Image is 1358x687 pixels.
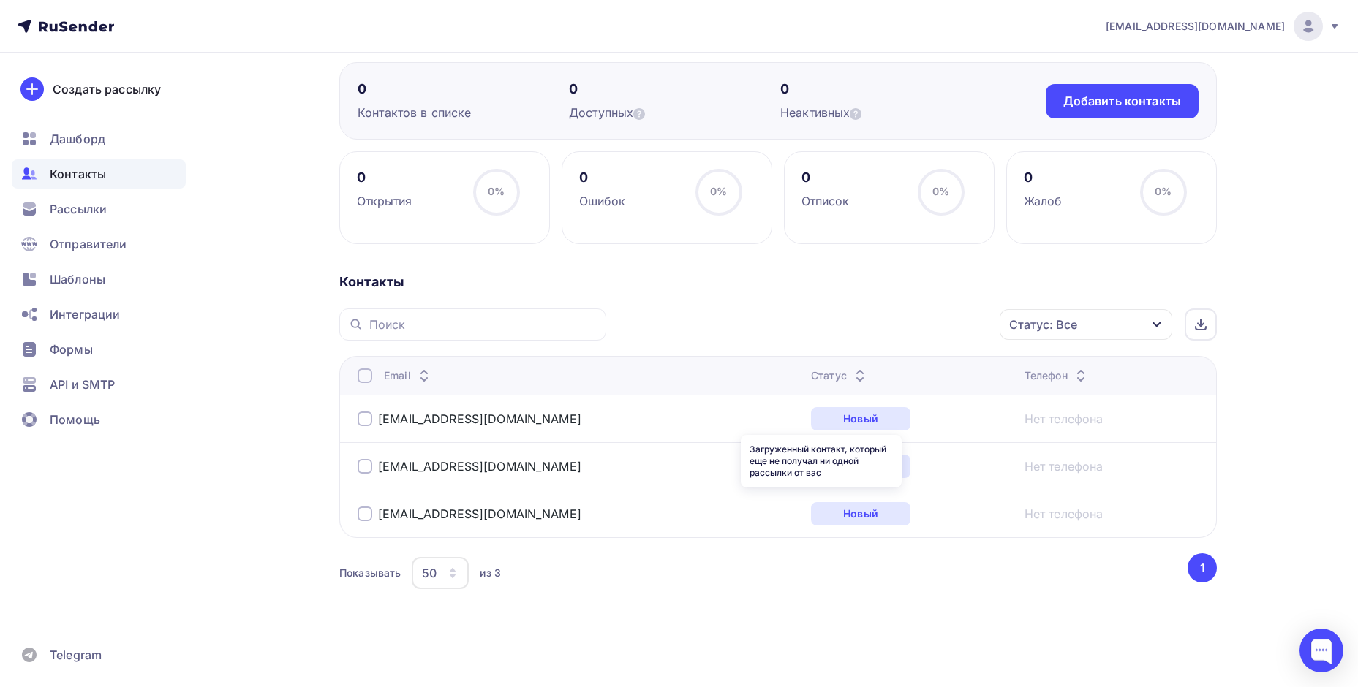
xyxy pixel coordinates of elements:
div: Email [384,368,433,383]
a: Отправители [12,229,186,259]
ul: Pagination [1185,553,1218,582]
a: [EMAIL_ADDRESS][DOMAIN_NAME] [378,411,581,426]
div: Статус [811,368,869,383]
a: Формы [12,335,186,364]
a: Нет телефона [1025,505,1104,523]
a: Шаблоны [12,265,186,294]
a: [EMAIL_ADDRESS][DOMAIN_NAME] [378,506,581,521]
div: Создать рассылку [53,80,161,98]
div: Показывать [339,566,401,580]
div: из 3 [480,566,501,580]
a: Контакты [12,159,186,189]
div: 0 [801,169,850,186]
div: 0 [579,169,626,186]
div: 0 [569,80,780,98]
span: API и SMTP [50,376,115,393]
div: Отписок [801,192,850,210]
div: Добавить контакты [1063,93,1181,110]
span: Формы [50,341,93,358]
span: [EMAIL_ADDRESS][DOMAIN_NAME] [1106,19,1285,34]
div: Статус: Все [1009,316,1077,333]
div: Неактивных [780,104,992,121]
div: Ошибок [579,192,626,210]
div: Новый [811,502,910,525]
span: 0% [488,185,505,197]
div: Жалоб [1024,192,1063,210]
span: Рассылки [50,200,107,218]
div: Телефон [1025,368,1090,383]
a: Дашборд [12,124,186,153]
span: Контакты [50,165,106,183]
input: Поиск [369,316,597,333]
span: Интеграции [50,305,120,323]
div: Открытия [357,192,412,210]
button: Go to page 1 [1188,553,1217,582]
div: Доступных [569,104,780,121]
div: 0 [358,80,569,98]
div: 50 [422,564,437,582]
span: 0% [932,185,949,197]
div: Контактов в списке [358,104,569,121]
span: Дашборд [50,130,105,148]
span: Отправители [50,235,127,253]
span: Telegram [50,646,102,664]
div: 0 [357,169,412,186]
button: Статус: Все [999,308,1173,341]
span: Помощь [50,411,100,428]
span: 0% [710,185,727,197]
div: Новый [811,407,910,430]
button: 50 [411,556,469,590]
span: Шаблоны [50,270,105,288]
span: 0% [1155,185,1172,197]
div: 0 [1024,169,1063,186]
a: Нет телефона [1025,458,1104,475]
a: Рассылки [12,194,186,224]
div: Загруженный контакт, который еще не получал ни одной рассылки от вас [741,435,902,487]
div: Контакты [339,273,1217,291]
a: Нет телефона [1025,410,1104,428]
a: [EMAIL_ADDRESS][DOMAIN_NAME] [1106,12,1340,41]
div: 0 [780,80,992,98]
a: [EMAIL_ADDRESS][DOMAIN_NAME] [378,459,581,474]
